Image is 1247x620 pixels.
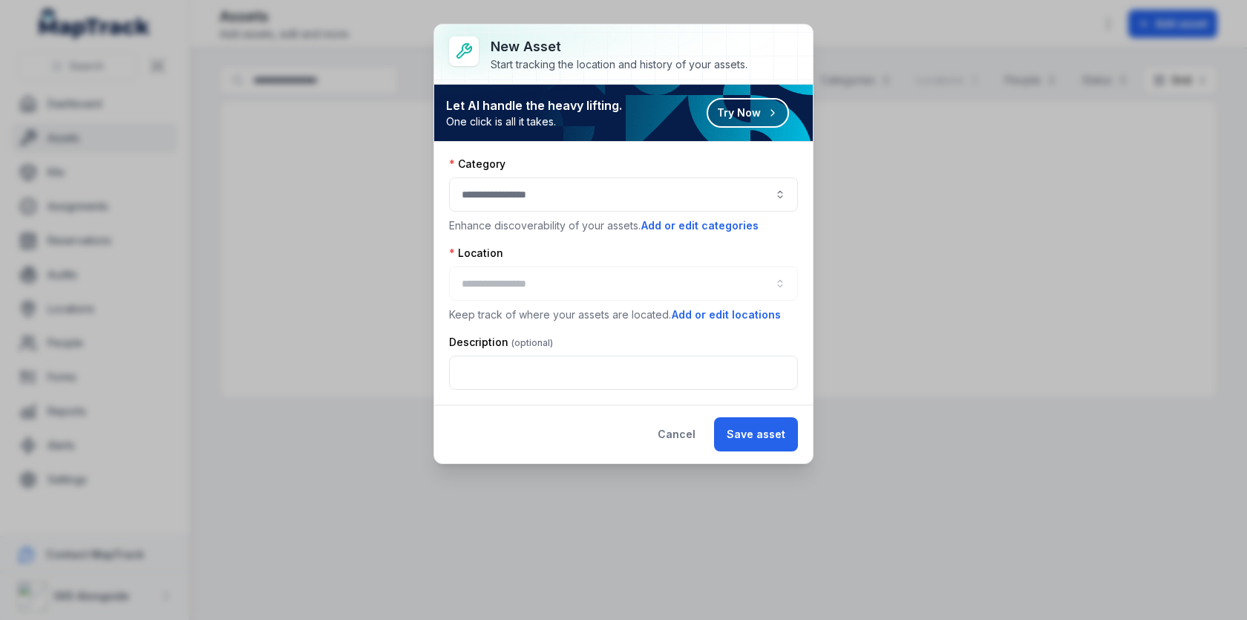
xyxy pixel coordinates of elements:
[645,417,708,451] button: Cancel
[707,98,789,128] button: Try Now
[446,97,622,114] strong: Let AI handle the heavy lifting.
[449,246,503,261] label: Location
[449,157,505,172] label: Category
[491,57,747,72] div: Start tracking the location and history of your assets.
[449,335,553,350] label: Description
[449,218,798,234] p: Enhance discoverability of your assets.
[491,36,747,57] h3: New asset
[714,417,798,451] button: Save asset
[641,218,759,234] button: Add or edit categories
[446,114,622,129] span: One click is all it takes.
[671,307,782,323] button: Add or edit locations
[449,307,798,323] p: Keep track of where your assets are located.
